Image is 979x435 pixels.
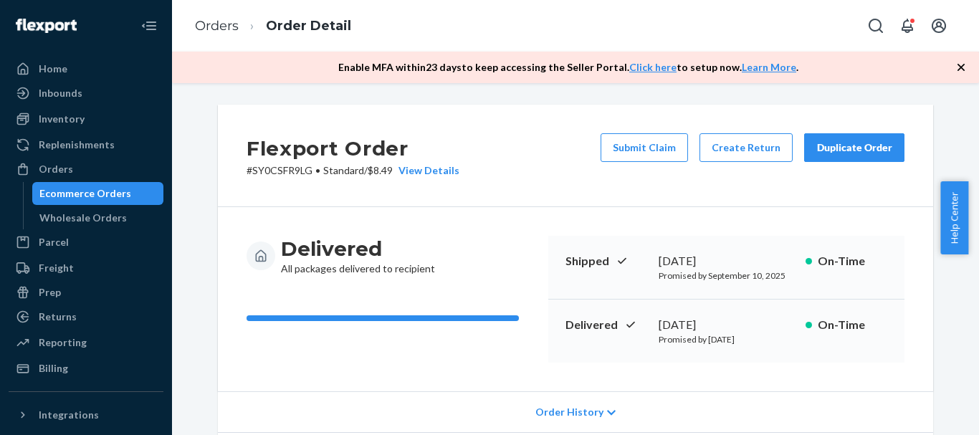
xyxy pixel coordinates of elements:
[32,182,164,205] a: Ecommerce Orders
[281,236,435,276] div: All packages delivered to recipient
[565,253,647,269] p: Shipped
[195,18,239,34] a: Orders
[9,281,163,304] a: Prep
[135,11,163,40] button: Close Navigation
[535,405,603,419] span: Order History
[861,11,890,40] button: Open Search Box
[183,5,363,47] ol: breadcrumbs
[659,269,794,282] p: Promised by September 10, 2025
[818,253,887,269] p: On-Time
[565,317,647,333] p: Delivered
[742,61,796,73] a: Learn More
[39,86,82,100] div: Inbounds
[39,235,69,249] div: Parcel
[32,206,164,229] a: Wholesale Orders
[393,163,459,178] button: View Details
[16,19,77,33] img: Flexport logo
[925,11,953,40] button: Open account menu
[39,62,67,76] div: Home
[315,164,320,176] span: •
[39,112,85,126] div: Inventory
[893,11,922,40] button: Open notifications
[247,163,459,178] p: # SY0CSFR9LG / $8.49
[9,57,163,80] a: Home
[338,60,798,75] p: Enable MFA within 23 days to keep accessing the Seller Portal. to setup now. .
[247,133,459,163] h2: Flexport Order
[629,61,677,73] a: Click here
[39,310,77,324] div: Returns
[323,164,364,176] span: Standard
[39,261,74,275] div: Freight
[9,107,163,130] a: Inventory
[659,317,794,333] div: [DATE]
[39,211,127,225] div: Wholesale Orders
[9,133,163,156] a: Replenishments
[659,253,794,269] div: [DATE]
[9,158,163,181] a: Orders
[9,305,163,328] a: Returns
[39,162,73,176] div: Orders
[9,82,163,105] a: Inbounds
[39,186,131,201] div: Ecommerce Orders
[816,140,892,155] div: Duplicate Order
[659,333,794,345] p: Promised by [DATE]
[804,133,904,162] button: Duplicate Order
[9,403,163,426] button: Integrations
[39,138,115,152] div: Replenishments
[601,133,688,162] button: Submit Claim
[39,335,87,350] div: Reporting
[39,361,68,376] div: Billing
[39,408,99,422] div: Integrations
[39,285,61,300] div: Prep
[9,231,163,254] a: Parcel
[940,181,968,254] button: Help Center
[9,331,163,354] a: Reporting
[266,18,351,34] a: Order Detail
[9,257,163,279] a: Freight
[699,133,793,162] button: Create Return
[818,317,887,333] p: On-Time
[281,236,435,262] h3: Delivered
[888,392,965,428] iframe: Opens a widget where you can chat to one of our agents
[9,357,163,380] a: Billing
